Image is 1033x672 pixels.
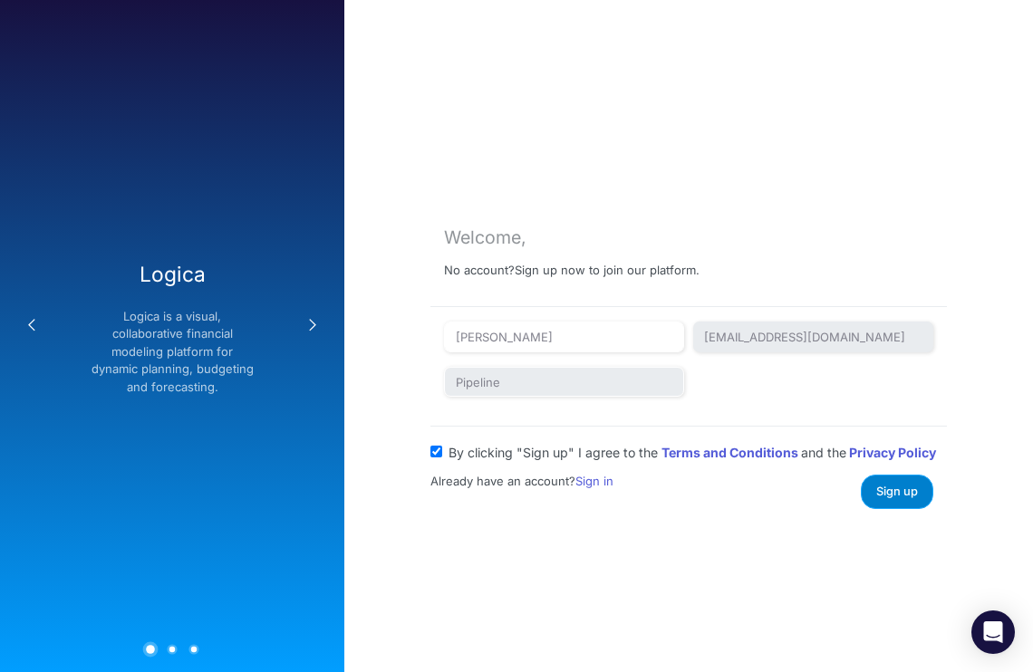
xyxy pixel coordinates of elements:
[444,367,684,398] input: Organization
[515,264,700,278] p: Sign up now to join our platform.
[430,475,669,489] h6: Already have an account?
[849,445,936,460] a: Privacy Policy
[575,474,613,488] a: Sign in
[294,307,331,343] button: Next
[444,227,933,248] div: Welcome,
[449,443,936,462] label: By clicking "Sign up" I agree to the and the
[693,322,933,352] input: name@company.com
[444,322,684,352] input: Full Name
[876,485,918,498] span: Sign up
[87,262,257,286] h3: Logica
[661,445,801,460] a: Terms and Conditions
[167,644,177,654] button: 2
[87,308,257,397] p: Logica is a visual, collaborative financial modeling platform for dynamic planning, budgeting and...
[971,610,1015,654] div: Open Intercom Messenger
[861,475,933,508] button: Sign up
[188,644,198,654] button: 3
[444,264,933,293] h6: No account?
[143,641,159,657] button: 1
[14,307,50,343] button: Previous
